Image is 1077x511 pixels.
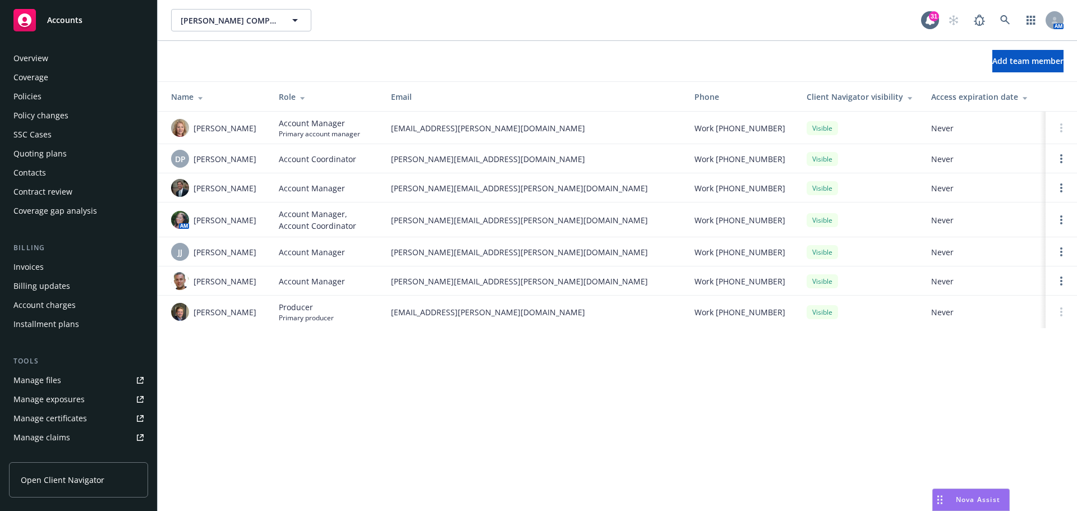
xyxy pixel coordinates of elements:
[391,214,676,226] span: [PERSON_NAME][EMAIL_ADDRESS][PERSON_NAME][DOMAIN_NAME]
[1055,152,1068,165] a: Open options
[13,390,85,408] div: Manage exposures
[9,409,148,427] a: Manage certificates
[931,214,1037,226] span: Never
[13,68,48,86] div: Coverage
[931,275,1037,287] span: Never
[13,88,42,105] div: Policies
[942,9,965,31] a: Start snowing
[194,153,256,165] span: [PERSON_NAME]
[931,91,1037,103] div: Access expiration date
[194,122,256,134] span: [PERSON_NAME]
[9,145,148,163] a: Quoting plans
[9,49,148,67] a: Overview
[931,306,1037,318] span: Never
[9,277,148,295] a: Billing updates
[9,356,148,367] div: Tools
[9,242,148,254] div: Billing
[181,15,278,26] span: [PERSON_NAME] COMPANIES, INC.
[1055,274,1068,288] a: Open options
[391,306,676,318] span: [EMAIL_ADDRESS][PERSON_NAME][DOMAIN_NAME]
[9,429,148,446] a: Manage claims
[694,246,785,258] span: Work [PHONE_NUMBER]
[391,91,676,103] div: Email
[279,153,356,165] span: Account Coordinator
[1055,181,1068,195] a: Open options
[13,315,79,333] div: Installment plans
[279,117,360,129] span: Account Manager
[13,145,67,163] div: Quoting plans
[694,122,785,134] span: Work [PHONE_NUMBER]
[807,305,838,319] div: Visible
[694,306,785,318] span: Work [PHONE_NUMBER]
[9,88,148,105] a: Policies
[807,245,838,259] div: Visible
[968,9,991,31] a: Report a Bug
[279,301,334,313] span: Producer
[13,277,70,295] div: Billing updates
[9,68,148,86] a: Coverage
[171,211,189,229] img: photo
[391,182,676,194] span: [PERSON_NAME][EMAIL_ADDRESS][PERSON_NAME][DOMAIN_NAME]
[9,390,148,408] a: Manage exposures
[194,246,256,258] span: [PERSON_NAME]
[13,164,46,182] div: Contacts
[391,275,676,287] span: [PERSON_NAME][EMAIL_ADDRESS][PERSON_NAME][DOMAIN_NAME]
[9,258,148,276] a: Invoices
[178,246,182,258] span: JJ
[931,182,1037,194] span: Never
[992,50,1064,72] button: Add team member
[279,246,345,258] span: Account Manager
[194,214,256,226] span: [PERSON_NAME]
[171,91,261,103] div: Name
[194,275,256,287] span: [PERSON_NAME]
[279,129,360,139] span: Primary account manager
[171,179,189,197] img: photo
[391,153,676,165] span: [PERSON_NAME][EMAIL_ADDRESS][DOMAIN_NAME]
[9,315,148,333] a: Installment plans
[694,153,785,165] span: Work [PHONE_NUMBER]
[194,306,256,318] span: [PERSON_NAME]
[13,448,66,466] div: Manage BORs
[994,9,1016,31] a: Search
[391,246,676,258] span: [PERSON_NAME][EMAIL_ADDRESS][PERSON_NAME][DOMAIN_NAME]
[931,122,1037,134] span: Never
[171,119,189,137] img: photo
[175,153,186,165] span: DP
[694,91,789,103] div: Phone
[807,274,838,288] div: Visible
[13,183,72,201] div: Contract review
[279,275,345,287] span: Account Manager
[9,4,148,36] a: Accounts
[9,164,148,182] a: Contacts
[21,474,104,486] span: Open Client Navigator
[13,296,76,314] div: Account charges
[171,303,189,321] img: photo
[807,152,838,166] div: Visible
[956,495,1000,504] span: Nova Assist
[9,448,148,466] a: Manage BORs
[929,11,939,21] div: 31
[13,126,52,144] div: SSC Cases
[9,183,148,201] a: Contract review
[931,246,1037,258] span: Never
[13,107,68,125] div: Policy changes
[931,153,1037,165] span: Never
[807,121,838,135] div: Visible
[279,313,334,323] span: Primary producer
[932,489,1010,511] button: Nova Assist
[279,91,373,103] div: Role
[1055,245,1068,259] a: Open options
[807,91,913,103] div: Client Navigator visibility
[933,489,947,510] div: Drag to move
[694,214,785,226] span: Work [PHONE_NUMBER]
[1055,213,1068,227] a: Open options
[694,275,785,287] span: Work [PHONE_NUMBER]
[694,182,785,194] span: Work [PHONE_NUMBER]
[391,122,676,134] span: [EMAIL_ADDRESS][PERSON_NAME][DOMAIN_NAME]
[13,49,48,67] div: Overview
[807,181,838,195] div: Visible
[9,126,148,144] a: SSC Cases
[9,107,148,125] a: Policy changes
[9,371,148,389] a: Manage files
